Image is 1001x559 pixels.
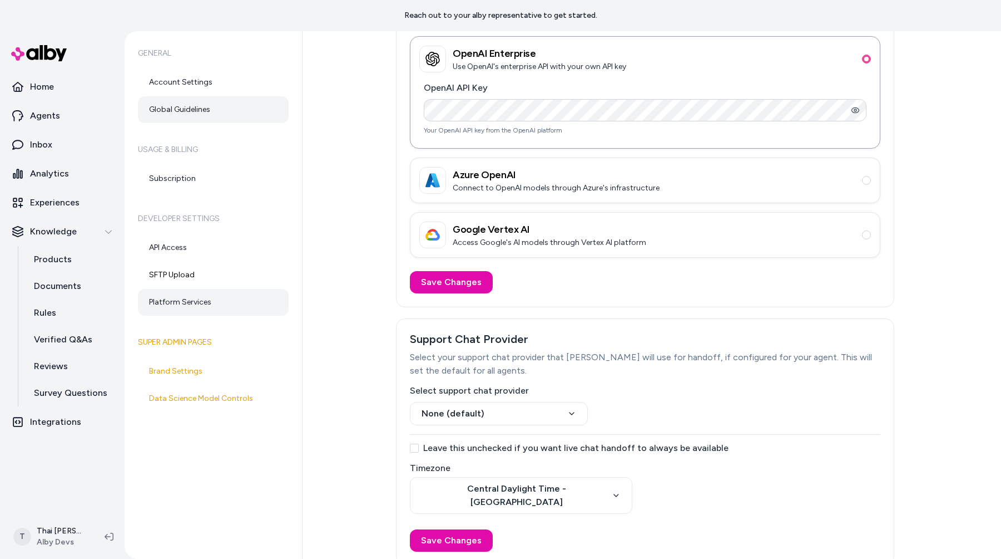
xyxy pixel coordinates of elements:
h3: Support Chat Provider [410,332,880,346]
a: Subscription [138,165,289,192]
p: Analytics [30,167,69,180]
h6: General [138,38,289,69]
p: Use OpenAI's enterprise API with your own API key [453,61,626,72]
button: Knowledge [4,218,120,245]
p: Verified Q&As [34,333,92,346]
span: Alby Devs [37,537,87,548]
a: Agents [4,102,120,129]
span: T [13,528,31,546]
p: Experiences [30,196,80,209]
p: Rules [34,306,56,320]
img: alby Logo [11,45,67,61]
a: Global Guidelines [138,96,289,123]
a: Verified Q&As [23,326,120,353]
p: Documents [34,279,81,293]
p: Select your support chat provider that [PERSON_NAME] will use for handoff, if configured for your... [410,351,880,377]
p: Knowledge [30,225,77,238]
a: Survey Questions [23,380,120,406]
button: TThai [PERSON_NAME]Alby Devs [7,519,96,555]
label: OpenAI API Key [424,82,488,93]
p: Connect to OpenAI models through Azure's infrastructure [453,183,660,194]
a: Home [4,73,120,100]
a: SFTP Upload [138,262,289,288]
a: Data Science Model Controls [138,385,289,412]
p: Home [30,80,54,94]
p: Reach out to your alby representative to get started. [404,10,597,21]
p: Agents [30,109,60,122]
p: Products [34,253,72,266]
label: Timezone [410,464,880,473]
h3: Azure OpenAI [453,167,660,183]
h6: Developer Settings [138,203,289,234]
button: Save Changes [410,529,493,552]
h3: OpenAI Enterprise [453,46,626,61]
p: Survey Questions [34,386,107,400]
a: Products [23,246,120,273]
p: Inbox [30,138,52,151]
a: Platform Services [138,289,289,316]
a: Experiences [4,189,120,216]
button: Leave this unchecked if you want live chat handoff to always be available [410,444,419,453]
button: Save Changes [410,271,493,293]
a: Documents [23,273,120,300]
a: Analytics [4,160,120,187]
p: Integrations [30,415,81,429]
a: Integrations [4,409,120,435]
p: Reviews [34,360,68,373]
h3: Google Vertex AI [453,222,646,237]
p: Your OpenAI API key from the OpenAI platform [424,126,866,135]
a: Account Settings [138,69,289,96]
label: Leave this unchecked if you want live chat handoff to always be available [410,444,880,453]
h6: Usage & Billing [138,134,289,165]
p: Thai [PERSON_NAME] [37,526,87,537]
p: Access Google's AI models through Vertex AI platform [453,237,646,248]
a: Reviews [23,353,120,380]
a: Brand Settings [138,358,289,385]
a: Inbox [4,131,120,158]
h6: Super Admin Pages [138,327,289,358]
label: Select support chat provider [410,386,880,395]
a: Rules [23,300,120,326]
a: API Access [138,234,289,261]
